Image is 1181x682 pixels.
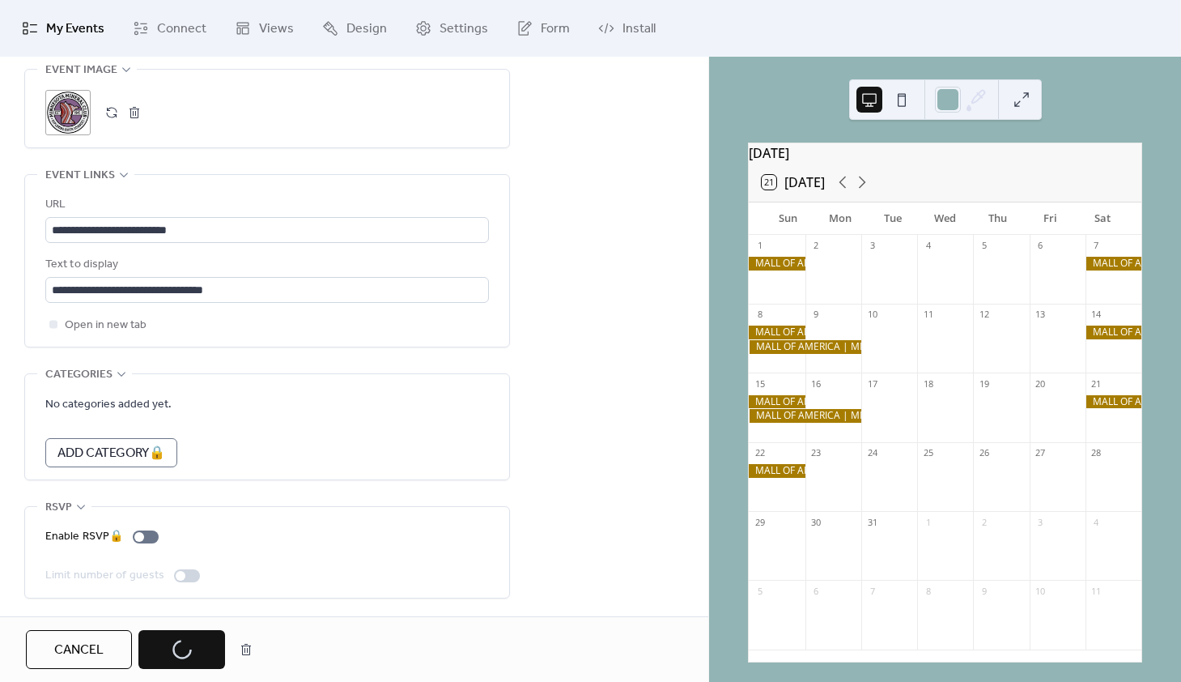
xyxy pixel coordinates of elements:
[810,516,822,528] div: 30
[1024,202,1077,235] div: Fri
[922,240,934,252] div: 4
[749,464,805,478] div: MALL OF AMERICA | MINNEAPOLIS CRAFT MARKET
[756,171,831,194] button: 21[DATE]
[1090,377,1102,390] div: 21
[810,447,822,459] div: 23
[45,61,117,80] span: Event image
[810,377,822,390] div: 16
[1085,326,1141,339] div: MALL OF AMERICA | MINNEAPOLIS CRAFT MARKET
[26,630,132,669] button: Cancel
[1090,516,1102,528] div: 4
[922,377,934,390] div: 18
[1034,516,1047,528] div: 3
[10,6,117,50] a: My Events
[586,6,668,50] a: Install
[65,316,147,335] span: Open in new tab
[45,566,164,586] div: Limit number of guests
[1090,240,1102,252] div: 7
[866,447,878,459] div: 24
[754,309,766,321] div: 8
[866,516,878,528] div: 31
[978,377,990,390] div: 19
[919,202,971,235] div: Wed
[749,326,805,339] div: MALL OF AMERICA | MINNEAPOLIS CRAFT MARKET
[922,516,934,528] div: 1
[440,19,488,39] span: Settings
[810,309,822,321] div: 9
[814,202,867,235] div: Mon
[45,395,172,415] span: No categories added yet.
[45,498,72,518] span: RSVP
[866,240,878,252] div: 3
[922,585,934,597] div: 8
[310,6,399,50] a: Design
[754,516,766,528] div: 29
[622,19,656,39] span: Install
[866,377,878,390] div: 17
[1090,309,1102,321] div: 14
[810,240,822,252] div: 2
[157,19,206,39] span: Connect
[971,202,1024,235] div: Thu
[45,365,113,385] span: Categories
[866,309,878,321] div: 10
[754,240,766,252] div: 1
[1034,447,1047,459] div: 27
[749,395,805,409] div: MALL OF AMERICA | MINNEAPOLIS CRAFT MARKET
[46,19,104,39] span: My Events
[866,585,878,597] div: 7
[754,377,766,390] div: 15
[1034,309,1047,321] div: 13
[978,309,990,321] div: 12
[504,6,582,50] a: Form
[762,202,814,235] div: Sun
[403,6,500,50] a: Settings
[45,166,115,185] span: Event links
[978,240,990,252] div: 5
[922,309,934,321] div: 11
[259,19,294,39] span: Views
[754,447,766,459] div: 22
[978,447,990,459] div: 26
[1034,377,1047,390] div: 20
[1090,447,1102,459] div: 28
[749,143,1141,163] div: [DATE]
[810,585,822,597] div: 6
[541,19,570,39] span: Form
[223,6,306,50] a: Views
[1085,395,1141,409] div: MALL OF AMERICA | MINNEAPOLIS CRAFT MARKET
[867,202,920,235] div: Tue
[121,6,219,50] a: Connect
[922,447,934,459] div: 25
[978,516,990,528] div: 2
[1090,585,1102,597] div: 11
[1085,257,1141,271] div: MALL OF AMERICA | MINNEAPOLIS CRAFT MARKET
[749,257,805,271] div: MALL OF AMERICA | MINNEAPOLIS CRAFT MARKET
[754,585,766,597] div: 5
[54,641,104,660] span: Cancel
[1034,585,1047,597] div: 10
[749,409,860,423] div: MALL OF AMERICA | MINNEAPOLIS CRAFT MARKET
[1034,240,1047,252] div: 6
[1076,202,1128,235] div: Sat
[45,255,486,275] div: Text to display
[45,195,486,215] div: URL
[346,19,387,39] span: Design
[749,340,860,354] div: MALL OF AMERICA | MINNEAPOLIS CRAFT MARKET
[45,90,91,135] div: ;
[978,585,990,597] div: 9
